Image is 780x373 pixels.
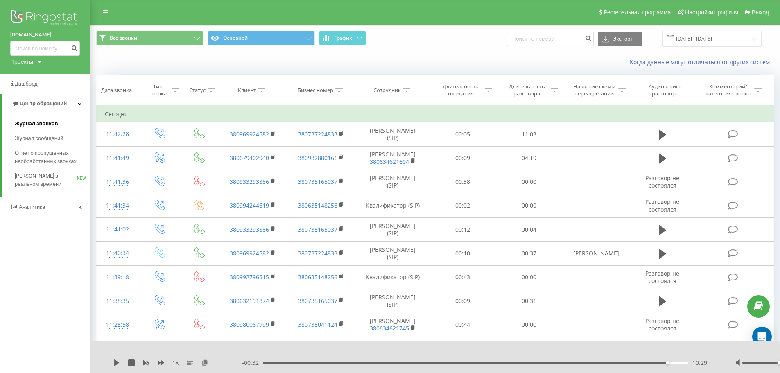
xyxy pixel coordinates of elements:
[96,31,203,45] button: Все звонки
[370,158,409,165] a: 380634621604
[638,83,692,97] div: Аудиозапись разговора
[110,35,137,41] span: Все звонки
[15,81,38,87] span: Дашборд
[105,198,131,214] div: 11:41:34
[355,289,430,313] td: [PERSON_NAME] (SIP)
[15,120,58,128] span: Журнал звонков
[298,249,337,257] a: 380737224833
[430,122,495,146] td: 00:05
[355,313,430,337] td: [PERSON_NAME]
[172,359,179,367] span: 1 x
[430,194,495,217] td: 00:02
[496,265,562,289] td: 00:00
[334,35,352,41] span: График
[105,269,131,285] div: 11:39:18
[238,87,256,94] div: Клиент
[752,9,769,16] span: Выход
[97,106,774,122] td: Сегодня
[496,337,562,361] td: 00:22
[370,324,409,332] a: 380634621745
[101,87,132,94] div: Дата звонка
[298,154,337,162] a: 380932880161
[562,242,631,265] td: [PERSON_NAME]
[105,245,131,261] div: 11:40:34
[430,170,495,194] td: 00:38
[645,198,679,213] span: Разговор не состоялся
[355,242,430,265] td: [PERSON_NAME] (SIP)
[355,337,430,361] td: [PERSON_NAME]
[19,204,45,210] span: Аналитика
[692,359,707,367] span: 10:29
[752,327,772,346] div: Open Intercom Messenger
[496,313,562,337] td: 00:00
[430,146,495,170] td: 00:09
[298,321,337,328] a: 380735041124
[298,297,337,305] a: 380735165037
[189,87,206,94] div: Статус
[298,178,337,185] a: 380735165037
[630,58,774,66] a: Когда данные могут отличаться от других систем
[373,87,401,94] div: Сотрудник
[572,83,616,97] div: Название схемы переадресации
[15,131,90,146] a: Журнал сообщений
[645,317,679,332] span: Разговор не состоялся
[10,41,80,56] input: Поиск по номеру
[15,116,90,131] a: Журнал звонков
[685,9,738,16] span: Настройки профиля
[230,130,269,138] a: 380969924582
[507,32,594,46] input: Поиск по номеру
[430,313,495,337] td: 00:44
[10,58,33,66] div: Проекты
[146,83,170,97] div: Тип звонка
[430,265,495,289] td: 00:43
[230,273,269,281] a: 380992796515
[430,337,495,361] td: 00:06
[598,32,642,46] button: Экспорт
[208,31,315,45] button: Основной
[496,194,562,217] td: 00:00
[20,100,67,106] span: Центр обращений
[355,122,430,146] td: [PERSON_NAME] (SIP)
[645,269,679,285] span: Разговор не состоялся
[496,218,562,242] td: 00:04
[10,8,80,29] img: Ringostat logo
[496,122,562,146] td: 11:03
[355,146,430,170] td: [PERSON_NAME]
[355,194,430,217] td: Квалификатор (SIP)
[496,289,562,313] td: 00:31
[230,178,269,185] a: 380933293886
[496,146,562,170] td: 04:19
[105,150,131,166] div: 11:41:49
[430,242,495,265] td: 00:10
[298,87,333,94] div: Бизнес номер
[298,130,337,138] a: 380737224833
[298,273,337,281] a: 380635148256
[105,222,131,237] div: 11:41:02
[496,170,562,194] td: 00:00
[105,317,131,333] div: 11:25:58
[355,170,430,194] td: [PERSON_NAME] (SIP)
[105,293,131,309] div: 11:38:35
[15,169,90,192] a: [PERSON_NAME] в реальном времениNEW
[105,126,131,142] div: 11:42:28
[15,172,77,188] span: [PERSON_NAME] в реальном времени
[2,94,90,113] a: Центр обращений
[242,359,263,367] span: - 00:32
[355,265,430,289] td: Квалификатор (SIP)
[10,31,80,39] a: [DOMAIN_NAME]
[666,361,669,364] div: Accessibility label
[704,83,752,97] div: Комментарий/категория звонка
[105,174,131,190] div: 11:41:36
[505,83,549,97] div: Длительность разговора
[645,174,679,189] span: Разговор не состоялся
[430,289,495,313] td: 00:09
[230,297,269,305] a: 380632191874
[355,218,430,242] td: [PERSON_NAME] (SIP)
[230,249,269,257] a: 380969924582
[105,341,131,357] div: 11:23:36
[496,242,562,265] td: 00:37
[604,9,671,16] span: Реферальная программа
[15,146,90,169] a: Отчет о пропущенных необработанных звонках
[439,83,483,97] div: Длительность ожидания
[230,154,269,162] a: 380679402940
